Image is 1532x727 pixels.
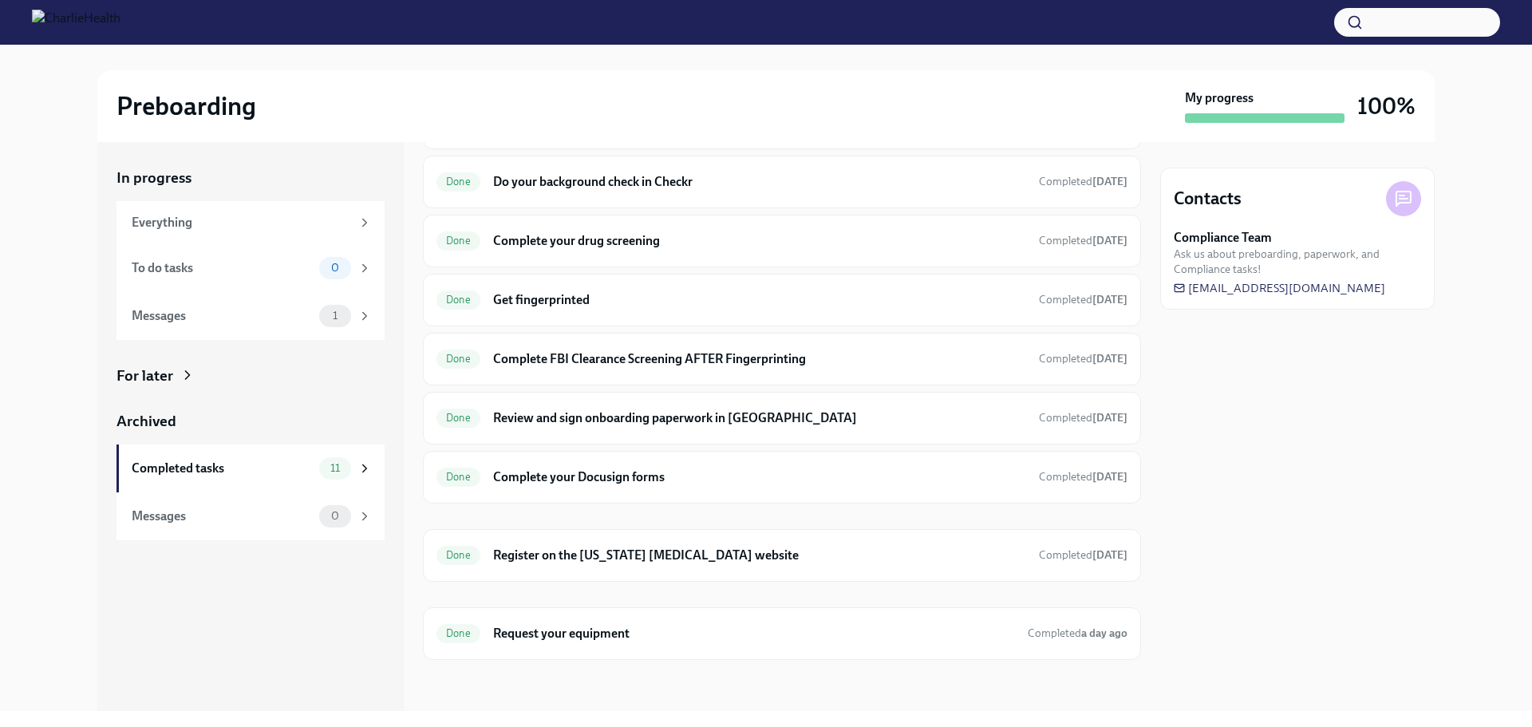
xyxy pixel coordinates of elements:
[436,549,480,561] span: Done
[493,625,1015,642] h6: Request your equipment
[1357,92,1416,121] h3: 100%
[1028,626,1127,640] span: Completed
[493,173,1026,191] h6: Do your background check in Checkr
[1081,626,1127,640] strong: a day ago
[436,346,1127,372] a: DoneComplete FBI Clearance Screening AFTER FingerprintingCompleted[DATE]
[116,492,385,540] a: Messages0
[436,287,1127,313] a: DoneGet fingerprintedCompleted[DATE]
[1039,470,1127,484] span: Completed
[436,627,480,639] span: Done
[321,462,349,474] span: 11
[116,201,385,244] a: Everything
[1039,411,1127,425] span: Completed
[436,405,1127,431] a: DoneReview and sign onboarding paperwork in [GEOGRAPHIC_DATA]Completed[DATE]
[116,244,385,292] a: To do tasks0
[1174,247,1421,277] span: Ask us about preboarding, paperwork, and Compliance tasks!
[1039,410,1127,425] span: August 12th, 2025 07:47
[1039,352,1127,365] span: Completed
[1039,175,1127,188] span: Completed
[1039,351,1127,366] span: August 8th, 2025 13:27
[322,262,349,274] span: 0
[436,228,1127,254] a: DoneComplete your drug screeningCompleted[DATE]
[436,294,480,306] span: Done
[116,365,385,386] a: For later
[1039,233,1127,248] span: August 11th, 2025 08:55
[132,259,313,277] div: To do tasks
[116,444,385,492] a: Completed tasks11
[436,471,480,483] span: Done
[436,235,480,247] span: Done
[132,307,313,325] div: Messages
[116,365,173,386] div: For later
[1028,626,1127,641] span: August 10th, 2025 12:49
[1174,229,1272,247] strong: Compliance Team
[1039,292,1127,307] span: August 8th, 2025 13:09
[436,621,1127,646] a: DoneRequest your equipmentCompleteda day ago
[1039,234,1127,247] span: Completed
[1092,293,1127,306] strong: [DATE]
[132,460,313,477] div: Completed tasks
[1039,469,1127,484] span: August 8th, 2025 06:21
[1092,175,1127,188] strong: [DATE]
[116,411,385,432] a: Archived
[323,310,347,322] span: 1
[116,292,385,340] a: Messages1
[1092,470,1127,484] strong: [DATE]
[132,508,313,525] div: Messages
[1039,293,1127,306] span: Completed
[493,547,1026,564] h6: Register on the [US_STATE] [MEDICAL_DATA] website
[1039,174,1127,189] span: August 6th, 2025 07:47
[32,10,120,35] img: CharlieHealth
[1174,187,1242,211] h4: Contacts
[493,468,1026,486] h6: Complete your Docusign forms
[1092,548,1127,562] strong: [DATE]
[493,409,1026,427] h6: Review and sign onboarding paperwork in [GEOGRAPHIC_DATA]
[322,510,349,522] span: 0
[1039,547,1127,563] span: August 6th, 2025 15:07
[132,214,351,231] div: Everything
[436,169,1127,195] a: DoneDo your background check in CheckrCompleted[DATE]
[436,176,480,188] span: Done
[1092,352,1127,365] strong: [DATE]
[493,350,1026,368] h6: Complete FBI Clearance Screening AFTER Fingerprinting
[493,232,1026,250] h6: Complete your drug screening
[436,543,1127,568] a: DoneRegister on the [US_STATE] [MEDICAL_DATA] websiteCompleted[DATE]
[116,90,256,122] h2: Preboarding
[116,168,385,188] a: In progress
[436,464,1127,490] a: DoneComplete your Docusign formsCompleted[DATE]
[436,412,480,424] span: Done
[493,291,1026,309] h6: Get fingerprinted
[1174,280,1385,296] a: [EMAIL_ADDRESS][DOMAIN_NAME]
[1039,548,1127,562] span: Completed
[1092,411,1127,425] strong: [DATE]
[1185,89,1254,107] strong: My progress
[1092,234,1127,247] strong: [DATE]
[436,353,480,365] span: Done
